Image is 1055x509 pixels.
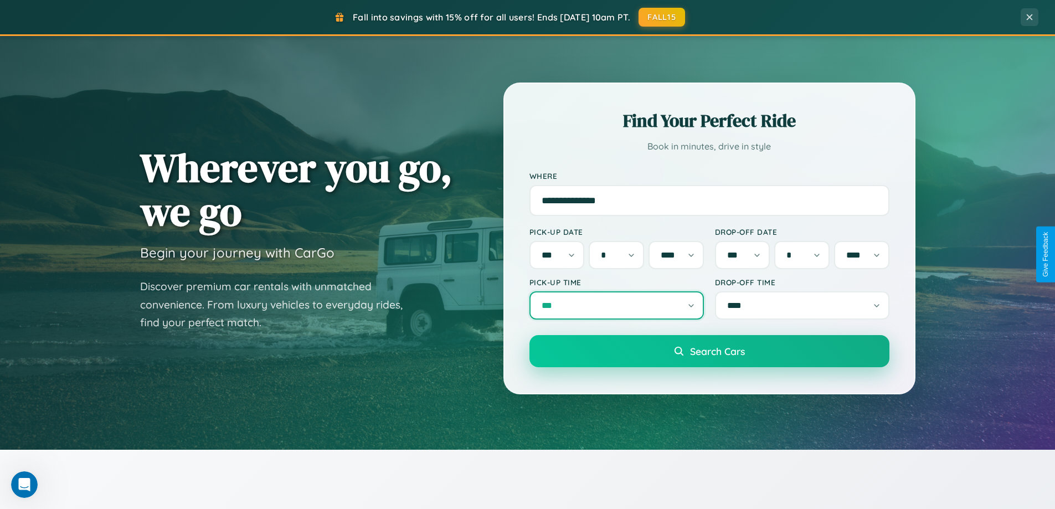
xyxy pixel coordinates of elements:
p: Book in minutes, drive in style [529,138,889,155]
label: Drop-off Date [715,227,889,236]
div: Give Feedback [1042,232,1049,277]
label: Drop-off Time [715,277,889,287]
span: Fall into savings with 15% off for all users! Ends [DATE] 10am PT. [353,12,630,23]
p: Discover premium car rentals with unmatched convenience. From luxury vehicles to everyday rides, ... [140,277,417,332]
label: Where [529,171,889,181]
button: Search Cars [529,335,889,367]
label: Pick-up Time [529,277,704,287]
h1: Wherever you go, we go [140,146,452,233]
h2: Find Your Perfect Ride [529,109,889,133]
h3: Begin your journey with CarGo [140,244,334,261]
button: FALL15 [639,8,685,27]
iframe: Intercom live chat [11,471,38,498]
label: Pick-up Date [529,227,704,236]
span: Search Cars [690,345,745,357]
